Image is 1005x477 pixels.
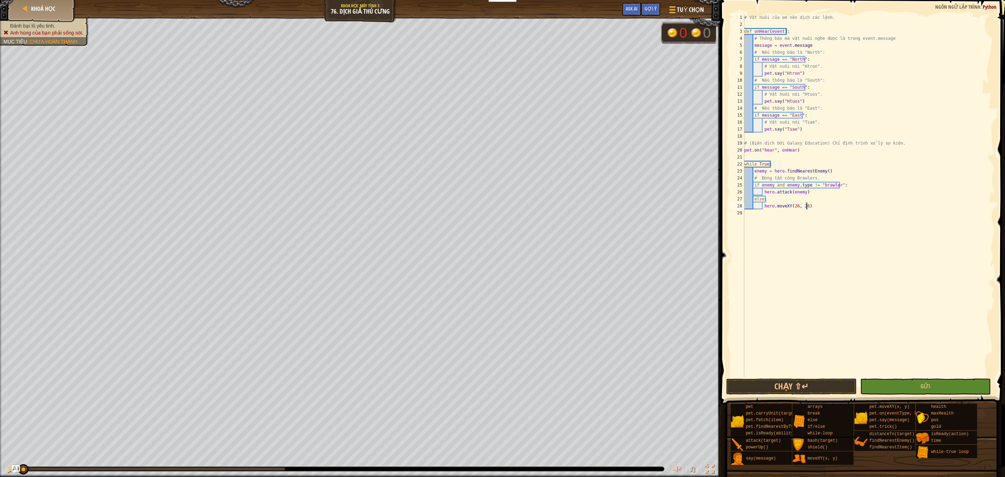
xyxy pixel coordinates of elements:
span: pet.moveXY(x, y) [869,404,909,409]
button: Ask AI [12,465,20,474]
div: 8 [730,63,744,70]
span: Mục tiêu [3,39,27,44]
img: portrait.png [854,411,868,424]
div: 6 [730,49,744,56]
div: 25 [730,182,744,189]
div: 24 [730,175,744,182]
span: Ask AI [626,5,638,12]
span: Ngôn ngữ lập trình [935,3,980,10]
span: if/else [807,424,825,429]
span: Python [983,3,996,10]
img: portrait.png [792,438,806,452]
span: Tuỳ chọn [677,5,704,14]
div: 17 [730,126,744,133]
span: else [807,418,818,423]
div: 9 [730,70,744,77]
img: portrait.png [854,435,868,448]
span: break [807,411,820,416]
img: portrait.png [792,452,806,465]
div: 13 [730,98,744,105]
div: 0 [703,26,711,40]
span: moveXY(x, y) [807,456,837,461]
img: portrait.png [916,446,929,459]
span: pet.trick() [869,424,897,429]
div: 29 [730,210,744,217]
div: 15 [730,112,744,119]
div: 11 [730,84,744,91]
img: portrait.png [916,411,929,424]
span: : [980,3,983,10]
div: 2 [730,21,744,28]
div: 16 [730,119,744,126]
span: say(message) [746,456,776,461]
div: Team 'neutral' has 0 gold. Team 'humans' has 0 gold. [661,22,716,44]
div: 26 [730,189,744,196]
div: 21 [730,154,744,161]
span: pos [931,418,939,423]
span: distanceTo(target) [869,432,915,436]
li: Anh hùng của bạn phải sống sót. [3,29,83,36]
span: while-true loop [931,449,969,454]
span: pet.isReady(ability) [746,431,796,436]
div: 19 [730,140,744,147]
button: Tùy chỉnh âm lượng [670,463,684,477]
img: portrait.png [731,452,744,465]
span: gold [931,424,941,429]
button: Bật tắt chế độ toàn màn hình [703,463,717,477]
span: findNearestItem() [869,445,912,450]
div: 27 [730,196,744,203]
div: 1 [730,14,744,21]
span: Gợi ý [645,5,657,12]
span: Khoá học [31,5,55,13]
li: Đánh bại lũ yêu tinh. [3,22,83,29]
div: 7 [730,56,744,63]
span: pet.carryUnit(target, x, y) [746,411,813,416]
span: bash(target) [807,438,837,443]
button: Gửi [860,379,991,395]
span: arrays [807,404,822,409]
span: time [931,438,941,443]
span: Chưa hoàn thành [30,39,77,44]
div: 12 [730,91,744,98]
button: ♫ [688,463,700,477]
img: portrait.png [731,414,744,428]
span: pet.say(message) [869,418,909,423]
span: pet.on(eventType, handler) [869,411,935,416]
div: 0 [679,26,687,40]
span: health [931,404,946,409]
button: Tuỳ chọn [664,3,708,19]
span: shield() [807,445,828,450]
span: Anh hùng của bạn phải sống sót. [10,30,83,36]
div: 28 [730,203,744,210]
a: Khoá học [29,5,55,13]
span: powerUp() [746,445,768,450]
div: 18 [730,133,744,140]
button: Ctrl + P: Pause [3,463,17,477]
span: Đánh bại lũ yêu tinh. [10,23,55,29]
div: 10 [730,77,744,84]
span: pet.fetch(item) [746,418,783,423]
span: attack(target) [746,438,781,443]
span: findNearestEnemy() [869,438,915,443]
div: 3 [730,28,744,35]
div: 23 [730,168,744,175]
div: 22 [730,161,744,168]
div: 4 [730,35,744,42]
img: portrait.png [731,438,744,452]
div: 14 [730,105,744,112]
span: Gửi [921,382,930,390]
button: Chạy ⇧↵ [726,379,857,395]
img: portrait.png [916,432,929,445]
button: Ask AI [622,3,641,16]
span: isReady(action) [931,432,969,436]
div: 5 [730,42,744,49]
img: portrait.png [792,414,806,428]
span: maxHealth [931,411,954,416]
span: pet.findNearestByType(type) [746,424,813,429]
span: pet [746,404,753,409]
div: 20 [730,147,744,154]
span: while-loop [807,431,833,436]
span: ♫ [689,464,696,474]
span: : [27,39,30,44]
